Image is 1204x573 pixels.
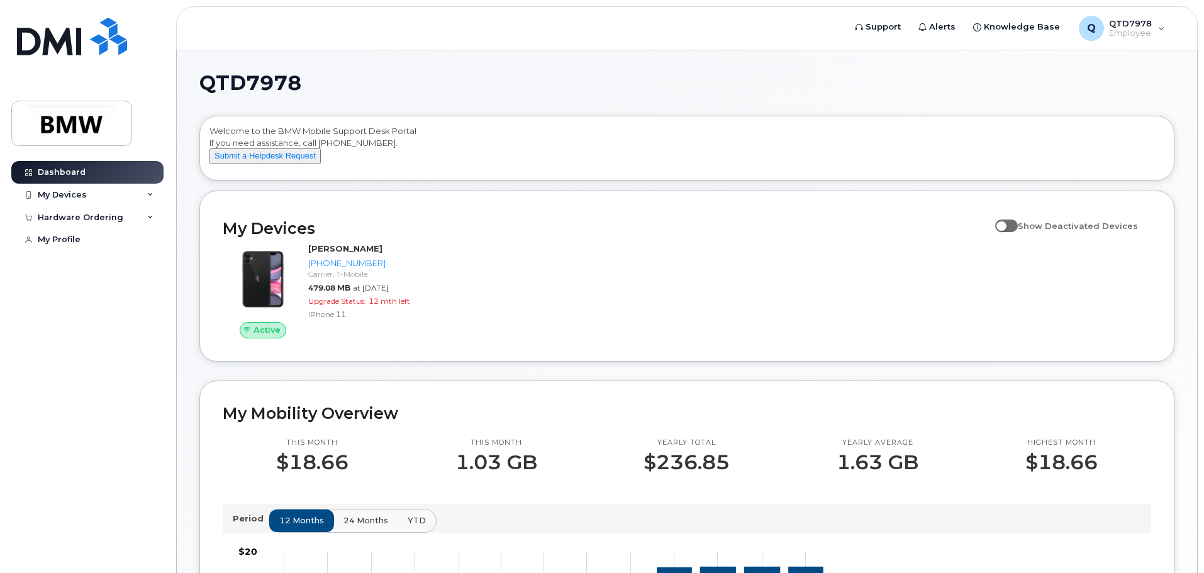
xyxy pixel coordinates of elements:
h2: My Devices [223,219,989,238]
a: Active[PERSON_NAME][PHONE_NUMBER]Carrier: T-Mobile479.08 MBat [DATE]Upgrade Status:12 mth leftiPh... [223,243,443,338]
p: This month [276,438,348,448]
span: Active [254,324,281,336]
p: Highest month [1025,438,1098,448]
h2: My Mobility Overview [223,404,1151,423]
span: Show Deactivated Devices [1018,221,1138,231]
span: QTD7978 [199,74,301,92]
strong: [PERSON_NAME] [308,243,382,253]
div: [PHONE_NUMBER] [308,257,438,269]
p: 1.63 GB [837,451,918,474]
span: Upgrade Status: [308,296,366,306]
p: Yearly average [837,438,918,448]
span: 12 mth left [369,296,410,306]
tspan: $20 [238,546,257,557]
span: 479.08 MB [308,283,350,292]
p: $236.85 [644,451,730,474]
a: Submit a Helpdesk Request [209,150,321,160]
p: $18.66 [1025,451,1098,474]
div: iPhone 11 [308,309,438,320]
button: Submit a Helpdesk Request [209,148,321,164]
p: 1.03 GB [455,451,537,474]
p: Period [233,513,269,525]
div: Carrier: T-Mobile [308,269,438,279]
input: Show Deactivated Devices [995,214,1005,224]
p: $18.66 [276,451,348,474]
span: 24 months [343,515,388,526]
span: YTD [408,515,426,526]
img: iPhone_11.jpg [233,249,293,309]
p: This month [455,438,537,448]
div: Welcome to the BMW Mobile Support Desk Portal If you need assistance, call [PHONE_NUMBER]. [209,125,1164,175]
p: Yearly total [644,438,730,448]
span: at [DATE] [353,283,389,292]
